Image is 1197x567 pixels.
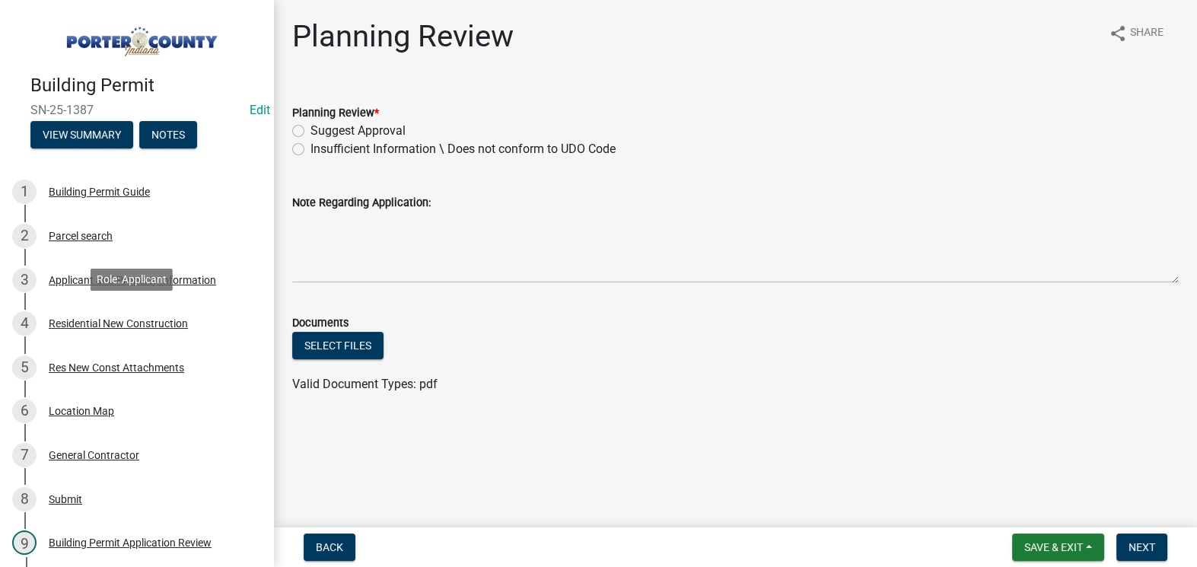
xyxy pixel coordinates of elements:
[1097,18,1176,48] button: shareShare
[250,103,270,117] wm-modal-confirm: Edit Application Number
[49,537,212,548] div: Building Permit Application Review
[316,541,343,553] span: Back
[1116,534,1167,561] button: Next
[292,318,349,329] label: Documents
[12,311,37,336] div: 4
[49,406,114,416] div: Location Map
[310,140,616,158] label: Insufficient Information \ Does not conform to UDO Code
[250,103,270,117] a: Edit
[12,399,37,423] div: 6
[49,450,139,460] div: General Contractor
[30,75,262,97] h4: Building Permit
[30,16,250,59] img: Porter County, Indiana
[139,129,197,142] wm-modal-confirm: Notes
[292,18,514,55] h1: Planning Review
[49,186,150,197] div: Building Permit Guide
[304,534,355,561] button: Back
[12,487,37,511] div: 8
[30,121,133,148] button: View Summary
[49,231,113,241] div: Parcel search
[292,198,431,209] label: Note Regarding Application:
[30,103,244,117] span: SN-25-1387
[292,377,438,391] span: Valid Document Types: pdf
[49,275,216,285] div: Applicant and Property Information
[12,530,37,555] div: 9
[49,362,184,373] div: Res New Const Attachments
[12,180,37,204] div: 1
[139,121,197,148] button: Notes
[12,268,37,292] div: 3
[292,332,384,359] button: Select files
[1129,541,1155,553] span: Next
[292,108,379,119] label: Planning Review
[91,269,173,291] div: Role: Applicant
[12,355,37,380] div: 5
[30,129,133,142] wm-modal-confirm: Summary
[310,122,406,140] label: Suggest Approval
[1109,24,1127,43] i: share
[1024,541,1083,553] span: Save & Exit
[12,224,37,248] div: 2
[1130,24,1164,43] span: Share
[49,318,188,329] div: Residential New Construction
[12,443,37,467] div: 7
[49,494,82,505] div: Submit
[1012,534,1104,561] button: Save & Exit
